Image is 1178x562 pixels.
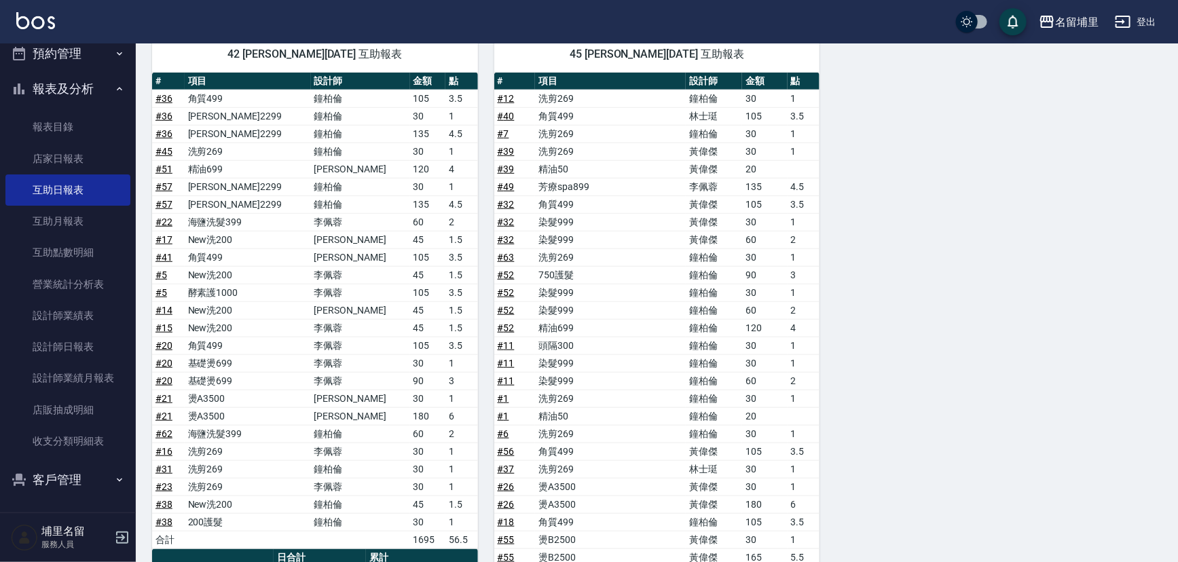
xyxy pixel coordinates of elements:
th: # [494,73,535,90]
a: #11 [498,375,515,386]
th: 設計師 [311,73,410,90]
th: 點 [445,73,478,90]
td: 30 [410,478,445,495]
p: 服務人員 [41,538,111,550]
td: 黃偉傑 [686,478,742,495]
td: 120 [742,319,788,337]
td: 鐘柏倫 [686,425,742,443]
td: 60 [410,425,445,443]
td: [PERSON_NAME] [311,248,410,266]
td: 洗剪269 [535,143,686,160]
td: 2 [445,425,478,443]
a: #36 [155,111,172,121]
td: 鐘柏倫 [686,125,742,143]
a: #16 [155,446,172,457]
td: 30 [742,248,788,266]
a: #15 [155,322,172,333]
td: 60 [742,372,788,390]
button: 登出 [1109,10,1162,35]
td: 鐘柏倫 [311,513,410,531]
td: 酵素護1000 [185,284,311,301]
td: 鐘柏倫 [686,301,742,319]
a: 收支分類明細表 [5,426,130,457]
td: 105 [742,195,788,213]
td: 洗剪269 [535,125,686,143]
a: #38 [155,517,172,527]
td: 30 [742,478,788,495]
a: #52 [498,322,515,333]
td: [PERSON_NAME]2299 [185,125,311,143]
td: 1.5 [445,266,478,284]
a: #36 [155,93,172,104]
a: #11 [498,358,515,369]
td: 李佩蓉 [311,372,410,390]
td: 30 [742,390,788,407]
a: #41 [155,252,172,263]
th: 項目 [535,73,686,90]
td: 3.5 [788,443,820,460]
td: 90 [742,266,788,284]
button: 客戶管理 [5,462,130,498]
a: #20 [155,375,172,386]
td: 黃偉傑 [686,495,742,513]
a: #39 [498,146,515,157]
td: 1 [788,213,820,231]
td: 30 [410,390,445,407]
td: 120 [410,160,445,178]
td: 1 [788,478,820,495]
td: 4.5 [445,195,478,213]
a: #5 [155,269,167,280]
td: 鐘柏倫 [686,337,742,354]
td: 56.5 [445,531,478,548]
h5: 埔里名留 [41,525,111,538]
button: 名留埔里 [1033,8,1104,36]
a: #32 [498,199,515,210]
td: 45 [410,231,445,248]
td: 30 [410,443,445,460]
td: 45 [410,319,445,337]
td: 鐘柏倫 [686,248,742,266]
td: 李佩蓉 [686,178,742,195]
button: save [999,8,1027,35]
td: 105 [410,90,445,107]
td: 鐘柏倫 [311,460,410,478]
td: 4.5 [788,178,820,195]
td: 3.5 [788,513,820,531]
td: 135 [410,195,445,213]
td: 角質499 [535,443,686,460]
span: 45 [PERSON_NAME][DATE] 互助報表 [511,48,804,61]
a: #55 [498,534,515,545]
td: [PERSON_NAME] [311,160,410,178]
a: #38 [155,499,172,510]
td: 鐘柏倫 [686,266,742,284]
td: 3.5 [788,195,820,213]
td: New洗200 [185,495,311,513]
td: 3.5 [445,90,478,107]
td: 20 [742,160,788,178]
td: 1 [788,284,820,301]
td: 染髮999 [535,231,686,248]
td: 角質499 [535,513,686,531]
td: 180 [742,495,788,513]
button: 預約管理 [5,36,130,71]
a: #18 [498,517,515,527]
td: 洗剪269 [185,460,311,478]
td: 30 [410,107,445,125]
td: New洗200 [185,319,311,337]
td: 李佩蓉 [311,337,410,354]
td: 30 [410,513,445,531]
a: 營業統計分析表 [5,269,130,300]
td: 精油699 [185,160,311,178]
td: 洗剪269 [535,248,686,266]
th: 金額 [410,73,445,90]
a: #26 [498,499,515,510]
td: 1 [788,90,820,107]
a: #17 [155,234,172,245]
td: 染髮999 [535,213,686,231]
a: 設計師業績月報表 [5,362,130,394]
td: 黃偉傑 [686,160,742,178]
td: 基礎燙699 [185,372,311,390]
a: #56 [498,446,515,457]
a: #6 [498,428,509,439]
a: #32 [498,217,515,227]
